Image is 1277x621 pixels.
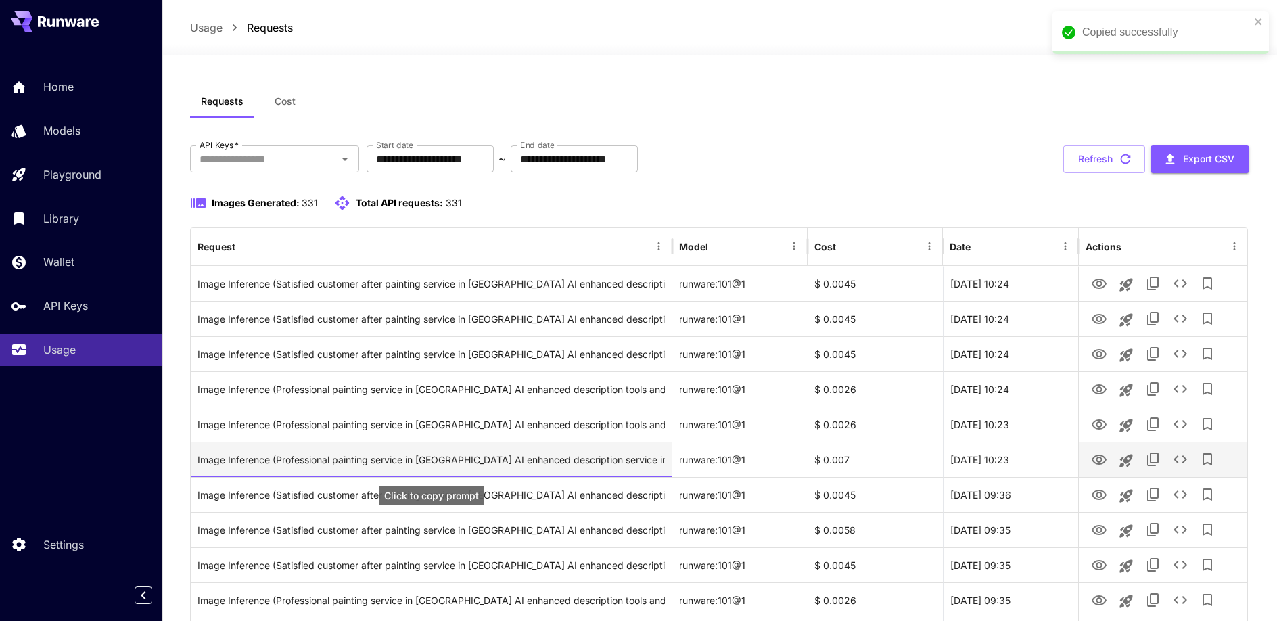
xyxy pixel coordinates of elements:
[275,95,296,108] span: Cost
[672,407,808,442] div: runware:101@1
[943,407,1078,442] div: 24 Aug, 2025 10:23
[1194,551,1221,578] button: Add to library
[785,237,804,256] button: Menu
[672,266,808,301] div: runware:101@1
[43,254,74,270] p: Wallet
[145,583,162,607] div: Collapse sidebar
[1140,375,1167,402] button: Copy TaskUUID
[649,237,668,256] button: Menu
[1086,480,1113,508] button: View Image
[43,122,80,139] p: Models
[1086,375,1113,402] button: View Image
[1151,145,1249,173] button: Export CSV
[808,512,943,547] div: $ 0.0058
[1113,342,1140,369] button: Launch in playground
[135,586,152,604] button: Collapse sidebar
[1113,447,1140,474] button: Launch in playground
[1140,305,1167,332] button: Copy TaskUUID
[1113,377,1140,404] button: Launch in playground
[837,237,856,256] button: Sort
[247,20,293,36] a: Requests
[198,583,665,618] div: Click to copy prompt
[43,536,84,553] p: Settings
[943,547,1078,582] div: 24 Aug, 2025 09:35
[198,513,665,547] div: Click to copy prompt
[808,301,943,336] div: $ 0.0045
[1167,516,1194,543] button: See details
[1194,270,1221,297] button: Add to library
[1140,516,1167,543] button: Copy TaskUUID
[1113,271,1140,298] button: Launch in playground
[43,210,79,227] p: Library
[808,442,943,477] div: $ 0.007
[814,241,836,252] div: Cost
[1140,411,1167,438] button: Copy TaskUUID
[1086,551,1113,578] button: View Image
[1086,340,1113,367] button: View Image
[376,139,413,151] label: Start date
[498,151,506,167] p: ~
[1086,410,1113,438] button: View Image
[943,477,1078,512] div: 24 Aug, 2025 09:36
[43,166,101,183] p: Playground
[1167,270,1194,297] button: See details
[920,237,939,256] button: Menu
[943,371,1078,407] div: 24 Aug, 2025 10:24
[1086,304,1113,332] button: View Image
[1063,145,1145,173] button: Refresh
[1194,411,1221,438] button: Add to library
[943,266,1078,301] div: 24 Aug, 2025 10:24
[1140,551,1167,578] button: Copy TaskUUID
[198,267,665,301] div: Click to copy prompt
[808,547,943,582] div: $ 0.0045
[1194,305,1221,332] button: Add to library
[198,337,665,371] div: Click to copy prompt
[198,302,665,336] div: Click to copy prompt
[943,301,1078,336] div: 24 Aug, 2025 10:24
[672,547,808,582] div: runware:101@1
[201,95,243,108] span: Requests
[1113,412,1140,439] button: Launch in playground
[672,301,808,336] div: runware:101@1
[198,478,665,512] div: Click to copy prompt
[198,442,665,477] div: Click to copy prompt
[808,582,943,618] div: $ 0.0026
[1225,237,1244,256] button: Menu
[43,298,88,314] p: API Keys
[1086,586,1113,614] button: View Image
[972,237,991,256] button: Sort
[1086,269,1113,297] button: View Image
[1082,24,1250,41] div: Copied successfully
[1167,551,1194,578] button: See details
[446,197,462,208] span: 331
[808,477,943,512] div: $ 0.0045
[1140,481,1167,508] button: Copy TaskUUID
[198,241,235,252] div: Request
[943,442,1078,477] div: 24 Aug, 2025 10:23
[1056,237,1075,256] button: Menu
[302,197,318,208] span: 331
[1167,481,1194,508] button: See details
[237,237,256,256] button: Sort
[1194,586,1221,614] button: Add to library
[198,548,665,582] div: Click to copy prompt
[943,582,1078,618] div: 24 Aug, 2025 09:35
[1194,516,1221,543] button: Add to library
[335,149,354,168] button: Open
[1113,553,1140,580] button: Launch in playground
[943,512,1078,547] div: 24 Aug, 2025 09:35
[808,266,943,301] div: $ 0.0045
[520,139,554,151] label: End date
[190,20,223,36] a: Usage
[1194,340,1221,367] button: Add to library
[379,486,484,505] div: Click to copy prompt
[1086,515,1113,543] button: View Image
[672,371,808,407] div: runware:101@1
[1140,270,1167,297] button: Copy TaskUUID
[198,407,665,442] div: Click to copy prompt
[943,336,1078,371] div: 24 Aug, 2025 10:24
[808,407,943,442] div: $ 0.0026
[43,342,76,358] p: Usage
[43,78,74,95] p: Home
